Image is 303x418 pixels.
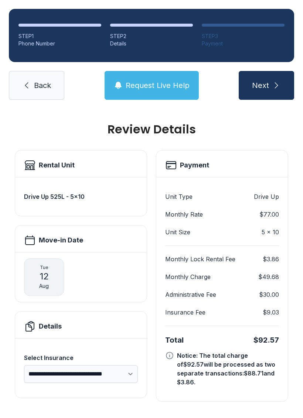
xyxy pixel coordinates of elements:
[40,271,49,282] span: 12
[110,33,193,40] div: STEP 2
[259,290,279,299] dd: $30.00
[202,40,285,47] div: Payment
[24,353,138,362] div: Select Insurance
[126,80,190,91] span: Request Live Help
[165,335,184,345] div: Total
[18,33,101,40] div: STEP 1
[110,40,193,47] div: Details
[165,192,193,201] dt: Unit Type
[254,192,279,201] dd: Drive Up
[18,40,101,47] div: Phone Number
[24,365,138,383] select: Select Insurance
[177,351,279,387] div: Notice: The total charge of $92.57 will be processed as two separate transactions: $88.71 and $3....
[253,335,279,345] div: $92.57
[39,321,62,332] h2: Details
[252,80,269,91] span: Next
[165,290,216,299] dt: Administrative Fee
[262,228,279,237] dd: 5 x 10
[165,210,203,219] dt: Monthly Rate
[34,80,51,91] span: Back
[40,265,48,271] span: Tue
[180,160,209,170] h2: Payment
[39,282,49,290] span: Aug
[24,192,138,201] h3: Drive Up 525L - 5x10
[165,308,205,317] dt: Insurance Fee
[165,255,235,264] dt: Monthly Lock Rental Fee
[39,235,83,245] h2: Move-in Date
[15,123,288,135] h1: Review Details
[202,33,285,40] div: STEP 3
[259,210,279,219] dd: $77.00
[39,160,75,170] h2: Rental Unit
[165,272,211,281] dt: Monthly Charge
[263,255,279,264] dd: $3.86
[258,272,279,281] dd: $49.68
[263,308,279,317] dd: $9.03
[165,228,190,237] dt: Unit Size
